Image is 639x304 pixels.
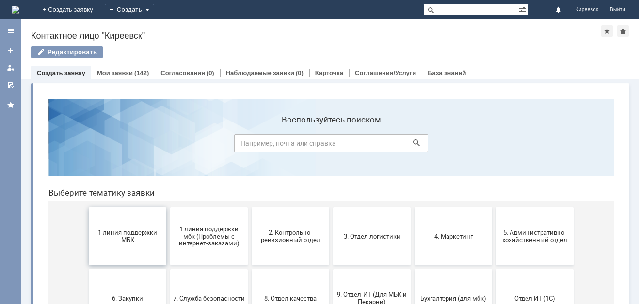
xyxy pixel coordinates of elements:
img: logo [12,6,19,14]
span: 4. Маркетинг [377,141,448,149]
a: Согласования [160,69,205,76]
span: 7. Служба безопасности [132,203,204,211]
span: 2. Контрольно-ревизионный отдел [214,138,286,152]
span: 6. Закупки [51,203,123,211]
button: Это соглашение не активно! [374,240,451,298]
button: Бухгалтерия (для мбк) [374,178,451,236]
span: 1 линия поддержки МБК [51,138,123,152]
button: 7. Служба безопасности [129,178,207,236]
a: Создать заявку [3,43,18,58]
a: Соглашения/Услуги [355,69,416,76]
span: 9. Отдел-ИТ (Для МБК и Пекарни) [295,200,367,214]
span: Франчайзинг [295,265,367,273]
button: 2. Контрольно-ревизионный отдел [211,116,288,174]
button: 5. Административно-хозяйственный отдел [455,116,533,174]
span: Отдел ИТ (1С) [458,203,530,211]
a: Перейти на домашнюю страницу [12,6,19,14]
span: Финансовый отдел [214,265,286,273]
div: Добавить в избранное [601,25,613,37]
span: Расширенный поиск [519,4,528,14]
span: 8. Отдел качества [214,203,286,211]
input: Например, почта или справка [193,43,387,61]
button: Финансовый отдел [211,240,288,298]
span: Это соглашение не активно! [377,262,448,276]
header: Выберите тематику заявки [8,97,573,106]
span: Отдел-ИТ (Битрикс24 и CRM) [51,262,123,276]
span: 5. Административно-хозяйственный отдел [458,138,530,152]
a: Мои согласования [3,77,18,93]
button: 1 линия поддержки МБК [48,116,126,174]
button: Отдел ИТ (1С) [455,178,533,236]
span: 1 линия поддержки мбк (Проблемы с интернет-заказами) [132,134,204,156]
button: 9. Отдел-ИТ (Для МБК и Пекарни) [292,178,370,236]
div: Контактное лицо "Киреевск" [31,31,601,41]
a: Мои заявки [97,69,133,76]
a: Наблюдаемые заявки [226,69,294,76]
div: (0) [296,69,304,76]
span: Киреевск [575,7,598,13]
button: 8. Отдел качества [211,178,288,236]
div: Создать [105,4,154,15]
a: Создать заявку [37,69,85,76]
span: [PERSON_NAME]. Услуги ИТ для МБК (оформляет L1) [458,258,530,280]
button: Отдел-ИТ (Битрикс24 и CRM) [48,240,126,298]
span: Отдел-ИТ (Офис) [132,265,204,273]
div: (0) [207,69,214,76]
button: 4. Маркетинг [374,116,451,174]
button: 3. Отдел логистики [292,116,370,174]
a: База знаний [428,69,466,76]
span: Бухгалтерия (для мбк) [377,203,448,211]
div: Сделать домашней страницей [617,25,629,37]
button: 1 линия поддержки мбк (Проблемы с интернет-заказами) [129,116,207,174]
button: Франчайзинг [292,240,370,298]
div: (142) [134,69,149,76]
a: Карточка [315,69,343,76]
button: 6. Закупки [48,178,126,236]
label: Воспользуйтесь поиском [193,24,387,33]
span: 3. Отдел логистики [295,141,367,149]
a: Мои заявки [3,60,18,76]
button: [PERSON_NAME]. Услуги ИТ для МБК (оформляет L1) [455,240,533,298]
button: Отдел-ИТ (Офис) [129,240,207,298]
